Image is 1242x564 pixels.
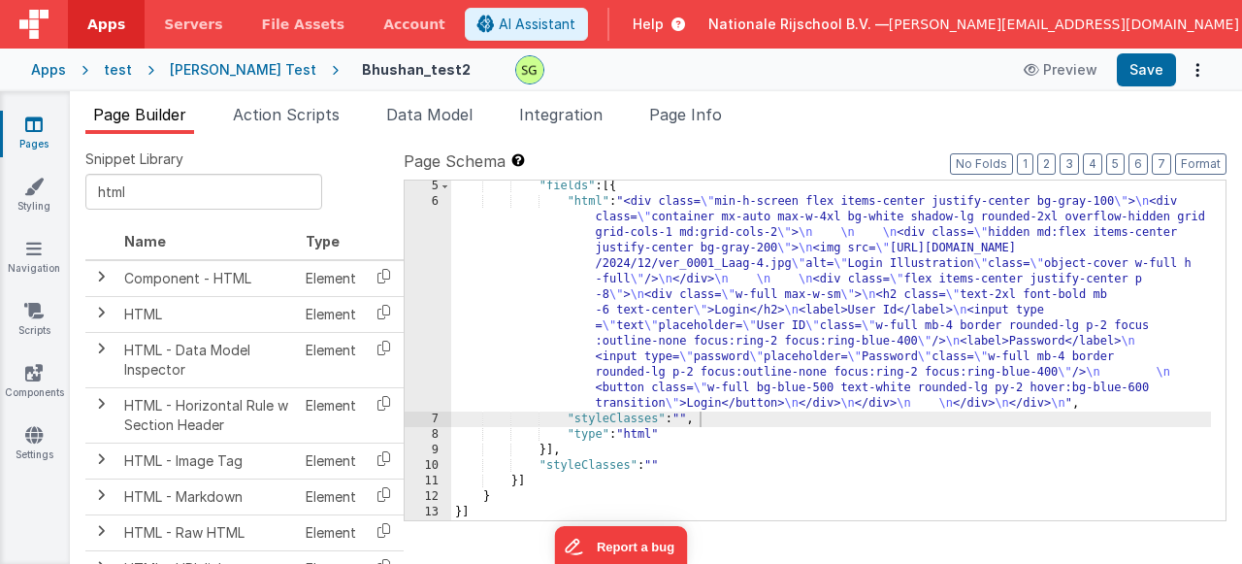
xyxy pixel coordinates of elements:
span: Type [306,233,340,249]
td: HTML - Markdown [116,479,298,514]
button: Options [1184,56,1211,83]
span: File Assets [262,15,345,34]
button: 2 [1037,153,1056,175]
td: Element [298,387,364,443]
button: 5 [1106,153,1125,175]
button: 7 [1152,153,1171,175]
span: Page Info [649,105,722,124]
div: 11 [405,474,451,489]
td: HTML - Horizontal Rule w Section Header [116,387,298,443]
button: Save [1117,53,1176,86]
td: HTML [116,296,298,332]
div: 8 [405,427,451,443]
div: 6 [405,194,451,412]
span: Page Schema [404,149,506,173]
span: Help [633,15,664,34]
button: Format [1175,153,1226,175]
td: HTML - Image Tag [116,443,298,479]
span: Snippet Library [85,149,183,169]
div: 9 [405,443,451,458]
button: No Folds [950,153,1013,175]
div: 12 [405,489,451,505]
span: Servers [164,15,222,34]
button: Preview [1012,54,1109,85]
h4: Bhushan_test2 [362,62,471,77]
td: HTML - Raw HTML [116,514,298,550]
div: test [104,60,132,80]
span: [PERSON_NAME][EMAIL_ADDRESS][DOMAIN_NAME] [889,15,1239,34]
div: [PERSON_NAME] Test [170,60,316,80]
td: Element [298,296,364,332]
input: Search Snippets ... [85,174,322,210]
div: 10 [405,458,451,474]
span: Data Model [386,105,473,124]
span: Apps [87,15,125,34]
div: 7 [405,412,451,427]
img: 497ae24fd84173162a2d7363e3b2f127 [516,56,543,83]
td: Element [298,332,364,387]
span: AI Assistant [499,15,575,34]
button: 6 [1128,153,1148,175]
span: Name [124,233,166,249]
span: Action Scripts [233,105,340,124]
td: Element [298,479,364,514]
div: 13 [405,505,451,520]
td: HTML - Data Model Inspector [116,332,298,387]
button: AI Assistant [465,8,588,41]
td: Element [298,514,364,550]
div: 5 [405,179,451,194]
td: Component - HTML [116,260,298,297]
div: Apps [31,60,66,80]
span: Integration [519,105,603,124]
td: Element [298,443,364,479]
button: 4 [1083,153,1102,175]
td: Element [298,260,364,297]
span: Nationale Rijschool B.V. — [708,15,889,34]
span: Page Builder [93,105,186,124]
button: 3 [1060,153,1079,175]
button: 1 [1017,153,1033,175]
